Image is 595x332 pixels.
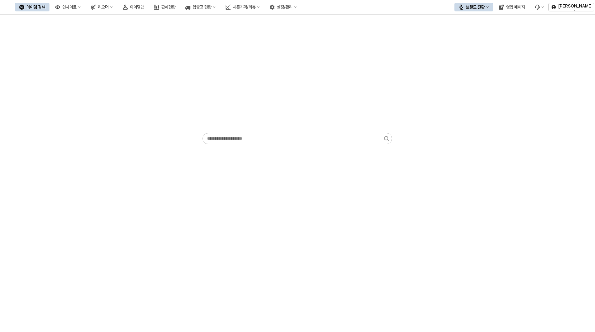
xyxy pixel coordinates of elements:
button: 아이템맵 [119,3,148,11]
button: 설정/관리 [265,3,301,11]
p: [PERSON_NAME] [558,3,591,15]
button: 입출고 현황 [181,3,220,11]
button: 브랜드 전환 [454,3,493,11]
button: 리오더 [86,3,117,11]
div: 아이템 검색 [26,5,45,10]
div: 브랜드 전환 [466,5,485,10]
div: 영업 페이지 [506,5,525,10]
div: 리오더 [98,5,109,10]
button: 인사이트 [51,3,85,11]
button: 아이템 검색 [15,3,49,11]
button: 영업 페이지 [495,3,529,11]
div: 메뉴 항목 6 [531,3,548,11]
div: 아이템맵 [130,5,144,10]
button: 시즌기획/리뷰 [221,3,264,11]
div: 설정/관리 [277,5,293,10]
button: 판매현황 [150,3,180,11]
div: 시즌기획/리뷰 [233,5,256,10]
div: 인사이트 [62,5,77,10]
div: 판매현황 [161,5,175,10]
button: [PERSON_NAME] [548,3,594,11]
div: 입출고 현황 [193,5,211,10]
